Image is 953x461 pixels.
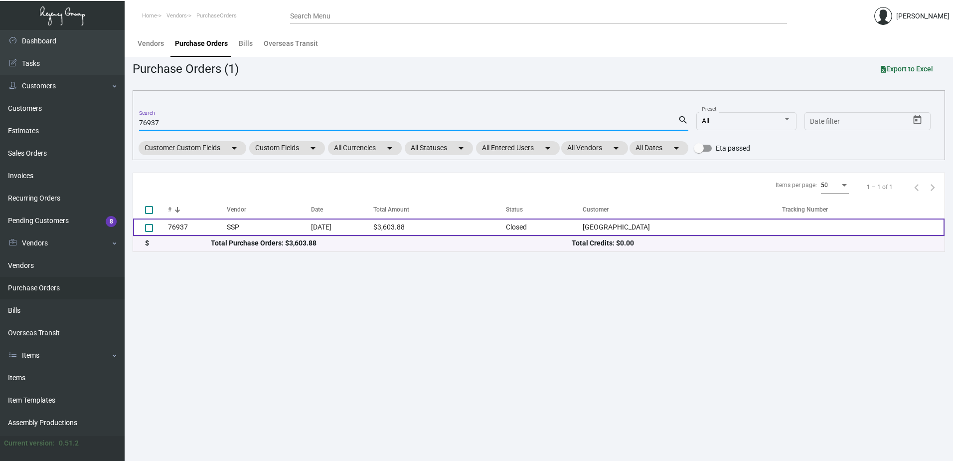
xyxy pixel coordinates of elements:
div: Purchase Orders [175,38,228,49]
div: # [168,205,227,214]
div: Tracking Number [782,205,828,214]
mat-chip: All Currencies [328,141,402,155]
mat-icon: arrow_drop_down [228,142,240,154]
button: Export to Excel [873,60,941,78]
td: [GEOGRAPHIC_DATA] [583,219,782,236]
div: Vendor [227,205,311,214]
mat-chip: All Dates [630,141,688,155]
div: 1 – 1 of 1 [867,183,893,192]
div: Total Purchase Orders: $3,603.88 [211,238,572,248]
div: # [168,205,171,214]
mat-icon: arrow_drop_down [307,142,319,154]
div: Vendors [138,38,164,49]
td: SSP [227,219,311,236]
mat-chip: All Statuses [405,141,473,155]
div: Items per page: [776,181,817,190]
div: Customer [583,205,609,214]
input: End date [849,118,897,126]
img: admin@bootstrapmaster.com [874,7,892,25]
mat-icon: arrow_drop_down [384,142,396,154]
div: [PERSON_NAME] [896,11,950,21]
mat-icon: arrow_drop_down [542,142,554,154]
td: 76937 [168,219,227,236]
mat-icon: arrow_drop_down [670,142,682,154]
div: Total Credits: $0.00 [572,238,933,248]
div: Customer [583,205,782,214]
div: Tracking Number [782,205,945,214]
button: Next page [925,179,941,195]
div: Date [311,205,373,214]
div: Status [506,205,583,214]
div: Total Amount [373,205,506,214]
mat-chip: Custom Fields [249,141,325,155]
div: Vendor [227,205,246,214]
div: 0.51.2 [59,438,79,449]
div: Total Amount [373,205,409,214]
mat-chip: All Vendors [561,141,628,155]
mat-select: Items per page: [821,182,849,189]
mat-chip: Customer Custom Fields [139,141,246,155]
span: Export to Excel [881,65,933,73]
input: Start date [810,118,841,126]
span: Eta passed [716,142,750,154]
div: Current version: [4,438,55,449]
div: Purchase Orders (1) [133,60,239,78]
td: [DATE] [311,219,373,236]
mat-icon: arrow_drop_down [610,142,622,154]
div: Status [506,205,523,214]
div: $ [145,238,211,248]
button: Previous page [909,179,925,195]
button: Open calendar [910,112,926,128]
td: Closed [506,219,583,236]
span: 50 [821,182,828,189]
span: All [702,117,709,125]
span: PurchaseOrders [196,12,237,19]
div: Date [311,205,323,214]
span: Home [142,12,157,19]
span: Vendors [166,12,187,19]
div: Overseas Transit [264,38,318,49]
mat-icon: search [678,114,688,126]
mat-icon: arrow_drop_down [455,142,467,154]
td: $3,603.88 [373,219,506,236]
mat-chip: All Entered Users [476,141,560,155]
div: Bills [239,38,253,49]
